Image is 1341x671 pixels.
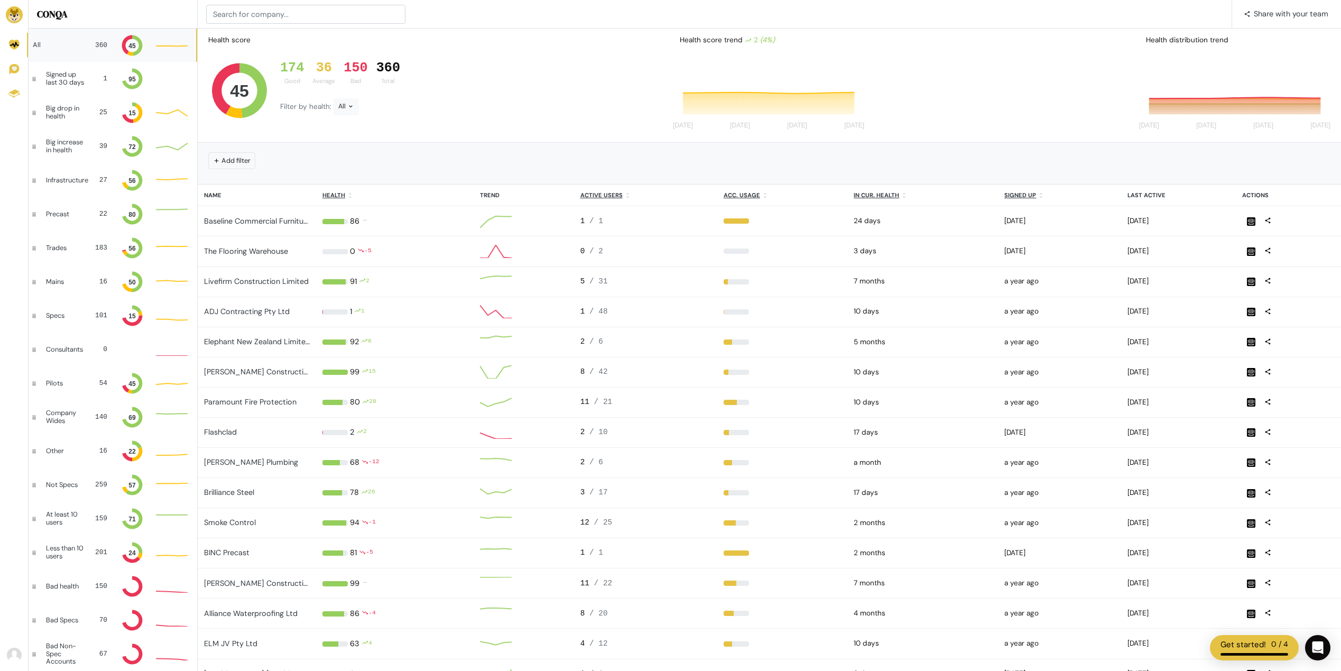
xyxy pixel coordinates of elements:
[580,638,711,650] div: 4
[204,246,288,256] a: The Flooring Warehouse
[745,35,775,45] div: 2
[1004,578,1115,589] div: 2024-05-15 11:21am
[580,366,711,378] div: 8
[1004,191,1036,199] u: Signed up
[368,336,372,348] div: 6
[1220,639,1266,651] div: Get started!
[724,641,841,647] div: 33%
[208,152,255,169] button: Add filter
[724,279,841,284] div: 16%
[344,60,367,76] div: 150
[46,545,87,560] div: Less than 10 users
[322,191,345,199] u: Health
[29,130,197,163] a: Big increase in health 39 72
[724,309,841,315] div: 2%
[724,339,841,345] div: 33%
[206,33,253,48] div: Health score
[312,77,335,86] div: Average
[46,617,82,624] div: Bad Specs
[1127,246,1229,256] div: 2025-08-07 02:38pm
[1271,639,1288,651] div: 0 / 4
[350,336,359,348] div: 92
[204,457,298,467] a: [PERSON_NAME] Plumbing
[46,312,82,319] div: Specs
[95,547,107,557] div: 201
[204,216,408,226] a: Baseline Commercial Furniture Pty Ltd T/A Form+Function
[724,490,841,495] div: 18%
[854,608,992,619] div: 2025-05-04 10:00pm
[29,96,197,130] a: Big drop in health 25 15
[334,98,359,115] div: All
[6,6,23,23] img: Brand
[589,639,608,648] span: / 12
[29,197,197,231] a: Precast 22 80
[350,276,357,288] div: 91
[95,107,107,117] div: 25
[474,185,574,206] th: Trend
[29,468,197,502] a: Not Specs 259 57
[29,333,197,366] a: Consultants 0
[580,191,623,199] u: Active users
[854,518,992,528] div: 2025-06-29 10:00pm
[580,306,711,318] div: 1
[368,457,380,468] div: -12
[589,217,603,225] span: / 1
[350,366,359,378] div: 99
[350,517,359,529] div: 94
[580,578,711,590] div: 11
[204,307,290,316] a: ADJ Contracting Pty Ltd
[724,520,841,526] div: 48%
[1127,608,1229,619] div: 2025-08-18 01:13pm
[724,611,841,616] div: 40%
[1127,578,1229,589] div: 2025-08-18 02:33pm
[90,40,107,50] div: 360
[361,306,365,318] div: 1
[29,400,197,434] a: Company Wides 140 69
[1004,638,1115,649] div: 2024-05-15 11:25am
[1004,216,1115,226] div: 2025-05-13 02:24pm
[366,276,369,288] div: 2
[46,583,82,590] div: Bad health
[787,122,807,130] tspan: [DATE]
[98,649,107,659] div: 67
[376,77,400,86] div: Total
[29,536,197,569] a: Less than 10 users 201 24
[29,265,197,299] a: Mains 16 50
[46,447,82,455] div: Other
[580,608,711,620] div: 8
[204,277,309,286] a: Livefirm Construction Limited
[350,578,359,590] div: 99
[46,278,82,286] div: Mains
[29,29,197,62] a: All 360 45
[724,249,841,254] div: 0%
[204,488,254,497] a: Brilliance Steel
[594,579,613,587] span: / 22
[350,306,352,318] div: 1
[1004,518,1115,528] div: 2024-05-15 11:27am
[90,243,107,253] div: 183
[589,307,608,316] span: / 48
[854,276,992,287] div: 2025-01-12 10:00pm
[589,428,608,436] span: / 10
[589,488,608,497] span: / 17
[673,122,693,130] tspan: [DATE]
[1139,122,1159,130] tspan: [DATE]
[350,457,359,468] div: 68
[724,370,841,375] div: 19%
[1127,367,1229,378] div: 2025-08-17 10:17pm
[1127,427,1229,438] div: 2025-08-14 10:37am
[204,609,298,618] a: Alliance Waterproofing Ltd
[29,637,197,671] a: Bad Non-Spec Accounts 67
[589,458,603,466] span: / 6
[29,603,197,637] a: Bad Specs 70
[368,638,372,650] div: 4
[854,548,992,558] div: 2025-06-22 10:00pm
[1127,457,1229,468] div: 2025-08-18 10:51am
[1004,608,1115,619] div: 2024-05-15 11:22am
[204,367,316,376] a: [PERSON_NAME] Constructions
[90,615,107,625] div: 70
[29,299,197,333] a: Specs 101 15
[580,336,711,348] div: 2
[1305,635,1330,660] div: Open Intercom Messenger
[363,427,367,438] div: 2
